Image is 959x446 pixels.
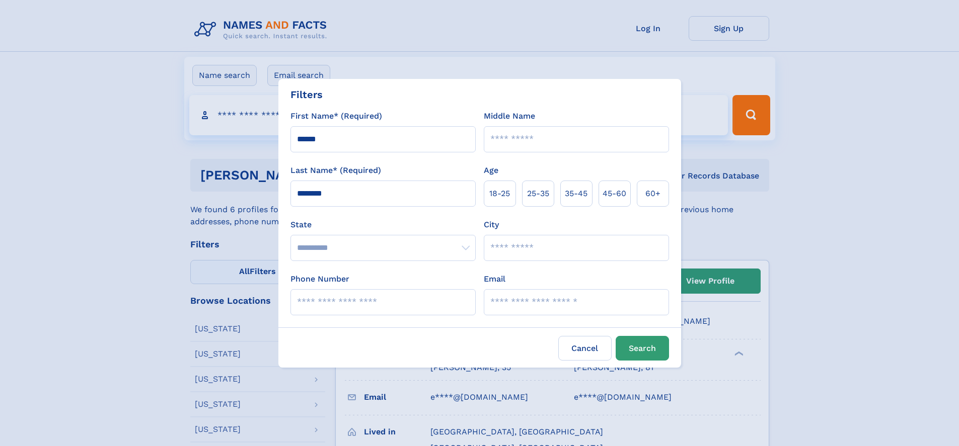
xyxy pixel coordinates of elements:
[484,164,498,176] label: Age
[645,188,660,200] span: 60+
[603,188,626,200] span: 45‑60
[565,188,587,200] span: 35‑45
[484,273,505,285] label: Email
[489,188,510,200] span: 18‑25
[484,110,535,122] label: Middle Name
[290,110,382,122] label: First Name* (Required)
[558,336,612,361] label: Cancel
[616,336,669,361] button: Search
[290,164,381,176] label: Last Name* (Required)
[290,87,323,102] div: Filters
[484,219,499,231] label: City
[290,273,349,285] label: Phone Number
[290,219,476,231] label: State
[527,188,549,200] span: 25‑35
